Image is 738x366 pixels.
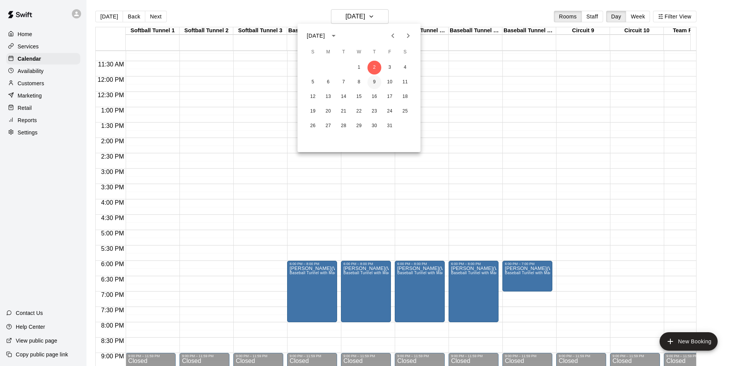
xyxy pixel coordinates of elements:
button: 8 [352,75,366,89]
button: 30 [367,119,381,133]
button: 6 [321,75,335,89]
button: 27 [321,119,335,133]
button: 11 [398,75,412,89]
button: 1 [352,61,366,75]
button: 5 [306,75,320,89]
button: 20 [321,104,335,118]
button: 15 [352,90,366,104]
button: 10 [383,75,397,89]
button: Next month [401,28,416,43]
button: 21 [337,104,351,118]
button: 12 [306,90,320,104]
button: 22 [352,104,366,118]
button: 24 [383,104,397,118]
span: Sunday [306,45,320,60]
span: Friday [383,45,397,60]
span: Thursday [367,45,381,60]
button: 18 [398,90,412,104]
button: 2 [367,61,381,75]
button: calendar view is open, switch to year view [327,29,340,42]
button: 9 [367,75,381,89]
button: 4 [398,61,412,75]
button: 7 [337,75,351,89]
button: 31 [383,119,397,133]
button: 13 [321,90,335,104]
button: 16 [367,90,381,104]
button: 26 [306,119,320,133]
button: 19 [306,104,320,118]
button: 25 [398,104,412,118]
button: 17 [383,90,397,104]
span: Saturday [398,45,412,60]
button: 23 [367,104,381,118]
button: 3 [383,61,397,75]
div: [DATE] [307,32,325,40]
span: Tuesday [337,45,351,60]
span: Monday [321,45,335,60]
button: Previous month [385,28,401,43]
span: Wednesday [352,45,366,60]
button: 29 [352,119,366,133]
button: 14 [337,90,351,104]
button: 28 [337,119,351,133]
